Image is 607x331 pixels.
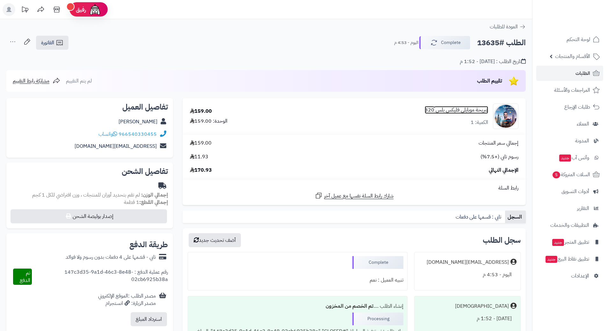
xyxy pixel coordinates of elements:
a: لوحة التحكم [536,32,603,47]
span: 159.00 [190,140,212,147]
a: 966540330455 [119,130,157,138]
a: الطلبات [536,66,603,81]
img: logo-2.png [564,5,601,18]
a: التقارير [536,201,603,216]
img: ai-face.png [89,3,101,16]
a: أدوات التسويق [536,184,603,199]
div: 159.00 [190,108,212,115]
span: الأقسام والمنتجات [555,52,590,61]
button: أضف تحديث جديد [189,233,241,247]
span: التقارير [577,204,589,213]
span: المدونة [575,136,589,145]
div: مصدر الزيارة: انستجرام [98,300,156,307]
div: تنبيه العميل : نعم [192,274,403,286]
div: رقم عملية الدفع : 147c3d35-9a1d-46c3-8e48-02cb6925b38a [32,269,168,285]
span: شارك رابط السلة نفسها مع عميل آخر [324,192,394,200]
div: إنشاء الطلب .... [192,300,403,313]
a: مشاركة رابط التقييم [13,77,60,85]
strong: إجمالي القطع: [139,198,168,206]
span: وآتس آب [559,153,589,162]
a: [PERSON_NAME] [119,118,157,126]
a: السلات المتروكة5 [536,167,603,182]
a: العملاء [536,116,603,132]
span: العملاء [577,119,589,128]
span: إجمالي سعر المنتجات [479,140,518,147]
span: رسوم تابي (+7.5%) [481,153,518,161]
span: المراجعات والأسئلة [554,86,590,95]
span: تم الدفع [20,269,30,284]
a: الإعدادات [536,268,603,284]
small: 1 قطعة [124,198,168,206]
h2: طريقة الدفع [129,241,168,248]
span: 170.93 [190,167,212,174]
div: رابط السلة [185,184,523,192]
div: الوحدة: 159.00 [190,118,228,125]
div: Complete [352,256,403,269]
a: شارك رابط السلة نفسها مع عميل آخر [315,192,394,200]
div: [DEMOGRAPHIC_DATA] [455,303,509,310]
span: لم تقم بتحديد أوزان للمنتجات ، وزن افتراضي للكل 1 كجم [32,191,140,199]
a: تطبيق نقاط البيعجديد [536,251,603,267]
span: الإعدادات [571,271,589,280]
button: استرداد المبلغ [131,312,167,326]
strong: إجمالي الوزن: [141,191,168,199]
span: الطلبات [575,69,590,78]
div: مصدر الطلب :الموقع الإلكتروني [98,292,156,307]
a: الفاتورة [36,36,69,50]
a: شريحة موبايلي فليكس بلس 320 [425,106,488,114]
h2: الطلب #13635 [477,36,526,49]
a: تطبيق المتجرجديد [536,234,603,250]
a: السجل [505,211,526,223]
a: التطبيقات والخدمات [536,218,603,233]
div: تابي - قسّمها على 4 دفعات بدون رسوم ولا فوائد [66,254,156,261]
h2: تفاصيل الشحن [11,168,168,175]
a: واتساب [98,130,117,138]
a: تحديثات المنصة [17,3,33,18]
span: جديد [559,155,571,162]
span: 5 [552,171,560,179]
span: العودة للطلبات [490,23,518,31]
button: إصدار بوليصة الشحن [11,209,167,223]
div: الكمية: 1 [471,119,488,126]
span: أدوات التسويق [561,187,589,196]
h3: سجل الطلب [483,236,521,244]
span: رفيق [76,6,86,13]
a: وآتس آبجديد [536,150,603,165]
span: جديد [552,239,564,246]
div: تاريخ الطلب : [DATE] - 1:52 م [460,58,526,65]
span: الفاتورة [41,39,54,47]
a: العودة للطلبات [490,23,526,31]
span: تقييم الطلب [477,77,502,85]
span: التطبيقات والخدمات [550,221,589,230]
small: اليوم - 4:53 م [394,40,418,46]
span: جديد [546,256,557,263]
a: تابي : قسمها على دفعات [453,211,505,223]
a: المدونة [536,133,603,148]
span: 11.93 [190,153,208,161]
span: لم يتم التقييم [66,77,92,85]
span: طلبات الإرجاع [564,103,590,112]
b: تم الخصم من المخزون [326,302,373,310]
button: Complete [419,36,470,49]
a: طلبات الإرجاع [536,99,603,115]
div: [EMAIL_ADDRESS][DOMAIN_NAME] [427,259,509,266]
a: [EMAIL_ADDRESS][DOMAIN_NAME] [75,142,157,150]
span: لوحة التحكم [567,35,590,44]
div: Processing [352,313,403,325]
div: اليوم - 4:53 م [418,269,517,281]
div: [DATE] - 1:52 م [418,313,517,325]
span: تطبيق المتجر [552,238,589,247]
span: السلات المتروكة [552,170,590,179]
span: تطبيق نقاط البيع [545,255,589,263]
span: مشاركة رابط التقييم [13,77,49,85]
h2: تفاصيل العميل [11,103,168,111]
span: الإجمالي النهائي [489,167,518,174]
img: 1747677659-photo_5864204404880689229_y-90x90.jpg [493,104,518,129]
a: المراجعات والأسئلة [536,83,603,98]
